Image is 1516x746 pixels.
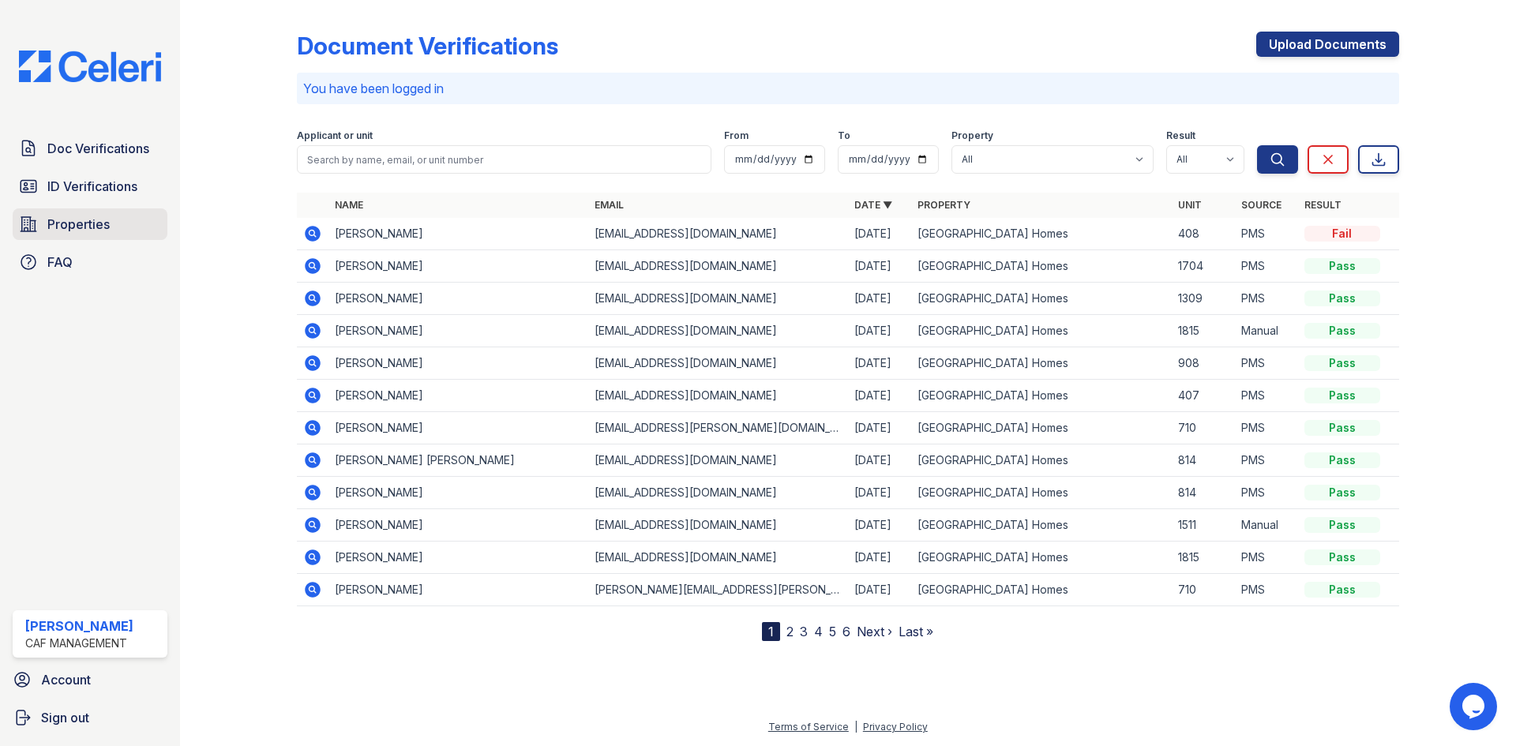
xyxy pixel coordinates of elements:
td: [PERSON_NAME] [328,380,588,412]
a: Date ▼ [854,199,892,211]
td: [DATE] [848,412,911,444]
div: Pass [1304,388,1380,403]
a: 5 [829,624,836,639]
span: Sign out [41,708,89,727]
a: Properties [13,208,167,240]
td: PMS [1235,412,1298,444]
td: [EMAIL_ADDRESS][DOMAIN_NAME] [588,315,848,347]
td: [DATE] [848,542,911,574]
td: [DATE] [848,574,911,606]
div: Pass [1304,582,1380,598]
td: [PERSON_NAME] [328,509,588,542]
td: [EMAIL_ADDRESS][DOMAIN_NAME] [588,283,848,315]
button: Sign out [6,702,174,733]
td: [GEOGRAPHIC_DATA] Homes [911,218,1171,250]
span: Properties [47,215,110,234]
a: Email [595,199,624,211]
td: PMS [1235,380,1298,412]
td: [GEOGRAPHIC_DATA] Homes [911,444,1171,477]
input: Search by name, email, or unit number [297,145,711,174]
iframe: chat widget [1450,683,1500,730]
td: [EMAIL_ADDRESS][DOMAIN_NAME] [588,542,848,574]
td: [PERSON_NAME] [328,347,588,380]
div: Pass [1304,355,1380,371]
td: [DATE] [848,250,911,283]
span: Doc Verifications [47,139,149,158]
td: [EMAIL_ADDRESS][DOMAIN_NAME] [588,380,848,412]
label: Applicant or unit [297,129,373,142]
td: [DATE] [848,380,911,412]
a: FAQ [13,246,167,278]
td: PMS [1235,542,1298,574]
td: [GEOGRAPHIC_DATA] Homes [911,477,1171,509]
td: [GEOGRAPHIC_DATA] Homes [911,315,1171,347]
td: [EMAIL_ADDRESS][DOMAIN_NAME] [588,347,848,380]
p: You have been logged in [303,79,1393,98]
td: 1704 [1172,250,1235,283]
td: [GEOGRAPHIC_DATA] Homes [911,380,1171,412]
td: [EMAIL_ADDRESS][PERSON_NAME][DOMAIN_NAME] [588,412,848,444]
td: PMS [1235,477,1298,509]
div: Pass [1304,452,1380,468]
td: 1309 [1172,283,1235,315]
a: ID Verifications [13,171,167,202]
td: [GEOGRAPHIC_DATA] Homes [911,509,1171,542]
td: PMS [1235,218,1298,250]
td: PMS [1235,283,1298,315]
td: [EMAIL_ADDRESS][DOMAIN_NAME] [588,444,848,477]
a: 4 [814,624,823,639]
td: [EMAIL_ADDRESS][DOMAIN_NAME] [588,477,848,509]
td: 1815 [1172,315,1235,347]
label: From [724,129,749,142]
a: 6 [842,624,850,639]
td: 710 [1172,412,1235,444]
a: 3 [800,624,808,639]
td: PMS [1235,444,1298,477]
td: 407 [1172,380,1235,412]
span: ID Verifications [47,177,137,196]
td: [EMAIL_ADDRESS][DOMAIN_NAME] [588,250,848,283]
img: CE_Logo_Blue-a8612792a0a2168367f1c8372b55b34899dd931a85d93a1a3d3e32e68fde9ad4.png [6,51,174,82]
div: Pass [1304,549,1380,565]
div: | [854,721,857,733]
div: Fail [1304,226,1380,242]
td: [PERSON_NAME] [328,250,588,283]
a: Next › [857,624,892,639]
td: [GEOGRAPHIC_DATA] Homes [911,574,1171,606]
a: Privacy Policy [863,721,928,733]
label: To [838,129,850,142]
td: 814 [1172,444,1235,477]
td: [PERSON_NAME] [328,477,588,509]
td: PMS [1235,347,1298,380]
a: Last » [899,624,933,639]
a: Name [335,199,363,211]
td: [DATE] [848,218,911,250]
td: [GEOGRAPHIC_DATA] Homes [911,250,1171,283]
td: [GEOGRAPHIC_DATA] Homes [911,347,1171,380]
td: [PERSON_NAME] [328,283,588,315]
div: 1 [762,622,780,641]
td: [DATE] [848,444,911,477]
td: [PERSON_NAME] [328,574,588,606]
td: [EMAIL_ADDRESS][DOMAIN_NAME] [588,218,848,250]
div: Pass [1304,323,1380,339]
td: Manual [1235,509,1298,542]
div: [PERSON_NAME] [25,617,133,635]
span: Account [41,670,91,689]
a: 2 [786,624,794,639]
td: 908 [1172,347,1235,380]
div: Pass [1304,517,1380,533]
a: Account [6,664,174,695]
td: [PERSON_NAME] [328,218,588,250]
div: Pass [1304,485,1380,500]
td: PMS [1235,574,1298,606]
td: [GEOGRAPHIC_DATA] Homes [911,542,1171,574]
td: [DATE] [848,315,911,347]
td: [PERSON_NAME] [328,315,588,347]
label: Property [951,129,993,142]
a: Source [1241,199,1281,211]
td: PMS [1235,250,1298,283]
td: [PERSON_NAME] [328,412,588,444]
a: Property [917,199,970,211]
div: Pass [1304,420,1380,436]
